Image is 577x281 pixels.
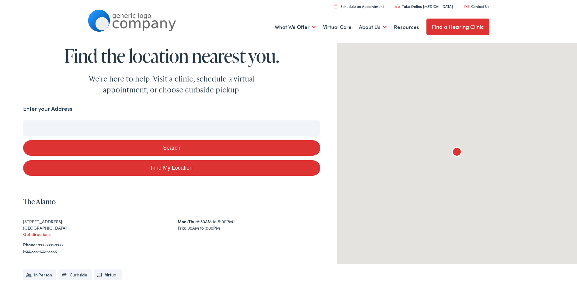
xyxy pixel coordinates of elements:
a: Find My Location [23,160,320,176]
div: [STREET_ADDRESS] [23,218,166,225]
div: The Alamo [450,145,464,160]
a: Take Online [MEDICAL_DATA] [395,4,453,9]
a: Contact Us [464,4,489,9]
li: Curbside [59,269,92,280]
img: utility icon [395,5,400,8]
strong: Mon-Thu: [178,218,197,224]
strong: Fri: [178,225,184,231]
button: Search [23,140,320,156]
a: Get directions [23,231,50,237]
strong: Phone: [23,241,37,248]
a: The Alamo [23,196,56,206]
div: 8:30AM to 5:00PM 8:30AM to 3:00PM [178,218,320,231]
div: xxx-xxx-xxxx [23,248,320,254]
li: Virtual [94,269,122,280]
a: Schedule an Appointment [334,4,384,9]
a: Resources [394,16,419,38]
a: Virtual Care [323,16,352,38]
div: We're here to help. Visit a clinic, schedule a virtual appointment, or choose curbside pickup. [75,73,269,95]
a: What We Offer [275,16,316,38]
div: [GEOGRAPHIC_DATA] [23,225,166,231]
li: In Person [23,269,56,280]
img: utility icon [334,4,337,8]
label: Enter your Address [23,104,72,113]
input: Enter your address or zip code [23,120,320,136]
a: Find a Hearing Clinic [426,19,489,35]
img: utility icon [464,5,469,8]
strong: Fax: [23,248,31,254]
h1: Find the location nearest you. [23,46,320,66]
a: xxx-xxx-xxxx [38,241,64,248]
a: About Us [359,16,387,38]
